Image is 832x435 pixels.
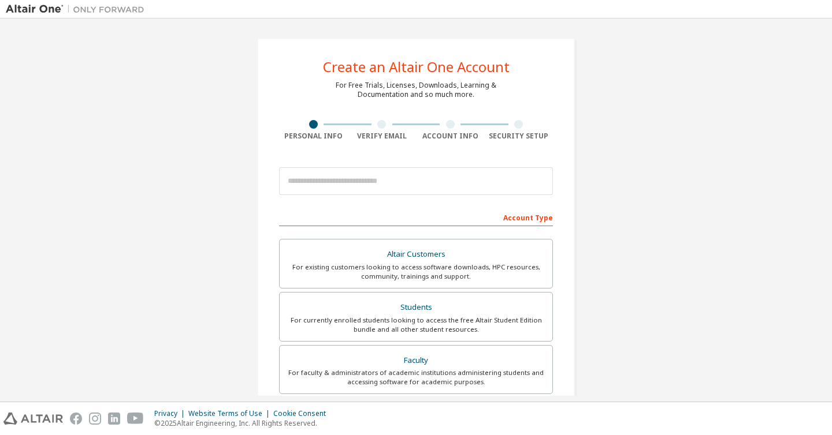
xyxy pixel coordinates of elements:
div: For faculty & administrators of academic institutions administering students and accessing softwa... [287,368,545,387]
div: Verify Email [348,132,417,141]
div: Account Info [416,132,485,141]
div: For existing customers looking to access software downloads, HPC resources, community, trainings ... [287,262,545,281]
img: linkedin.svg [108,412,120,425]
div: For currently enrolled students looking to access the free Altair Student Edition bundle and all ... [287,316,545,334]
img: facebook.svg [70,412,82,425]
p: © 2025 Altair Engineering, Inc. All Rights Reserved. [154,418,333,428]
div: Account Type [279,208,553,226]
div: Website Terms of Use [188,409,273,418]
div: Create an Altair One Account [323,60,510,74]
img: instagram.svg [89,412,101,425]
div: Cookie Consent [273,409,333,418]
img: youtube.svg [127,412,144,425]
div: Faculty [287,352,545,369]
div: Students [287,299,545,316]
div: For Free Trials, Licenses, Downloads, Learning & Documentation and so much more. [336,81,496,99]
div: Personal Info [279,132,348,141]
img: Altair One [6,3,150,15]
div: Security Setup [485,132,554,141]
img: altair_logo.svg [3,412,63,425]
div: Privacy [154,409,188,418]
div: Altair Customers [287,246,545,262]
